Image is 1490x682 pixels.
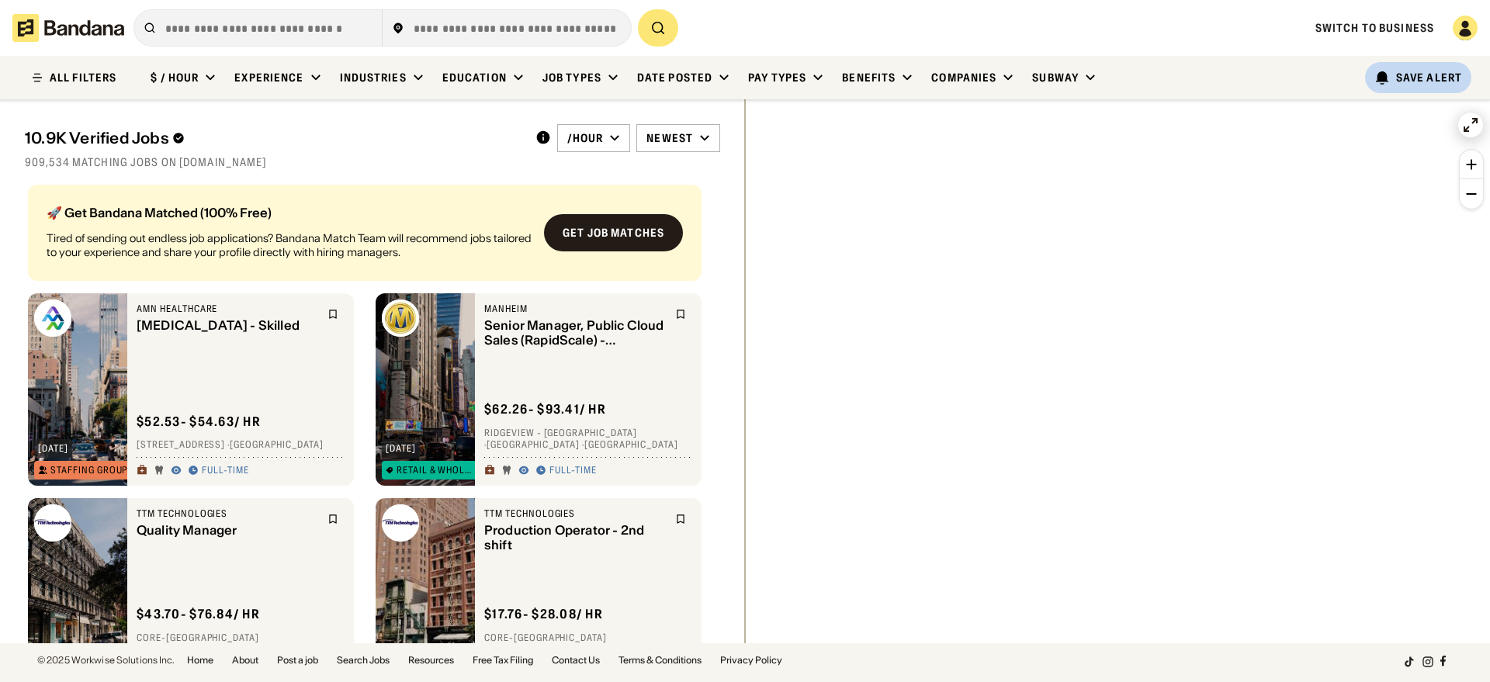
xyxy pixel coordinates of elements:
div: Full-time [549,465,597,477]
div: Production Operator - 2nd shift [484,523,666,552]
div: 909,534 matching jobs on [DOMAIN_NAME] [25,155,720,169]
div: TTM Technologies [484,507,666,520]
div: $ 62.26 - $93.41 / hr [484,401,606,417]
div: /hour [567,131,604,145]
div: Ridgeview - [GEOGRAPHIC_DATA] · [GEOGRAPHIC_DATA] · [GEOGRAPHIC_DATA] [484,427,692,451]
div: Subway [1032,71,1079,85]
div: Date Posted [637,71,712,85]
div: Core-[GEOGRAPHIC_DATA] · · [GEOGRAPHIC_DATA] [137,632,345,656]
div: grid [25,178,720,643]
div: $ 17.76 - $28.08 / hr [484,606,603,622]
div: Manheim [484,303,666,315]
div: Industries [340,71,407,85]
div: Staffing Group [50,466,127,475]
div: Full-time [202,465,249,477]
div: Companies [931,71,996,85]
div: Quality Manager [137,523,318,538]
div: [DATE] [386,444,416,453]
div: 10.9K Verified Jobs [25,129,523,147]
div: Job Types [542,71,601,85]
a: Post a job [277,656,318,665]
div: [DATE] [38,444,68,453]
div: ALL FILTERS [50,72,116,83]
a: Home [187,656,213,665]
div: AMN Healthcare [137,303,318,315]
div: $ / hour [151,71,199,85]
a: Terms & Conditions [619,656,702,665]
div: Education [442,71,507,85]
div: Save Alert [1396,71,1462,85]
div: 🚀 Get Bandana Matched (100% Free) [47,206,532,219]
img: TTM Technologies logo [382,504,419,542]
a: Contact Us [552,656,600,665]
a: Switch to Business [1315,21,1434,35]
div: [MEDICAL_DATA] - Skilled [137,318,318,333]
a: Resources [408,656,454,665]
div: [STREET_ADDRESS] · [GEOGRAPHIC_DATA] [137,439,345,452]
div: $ 43.70 - $76.84 / hr [137,606,260,622]
img: AMN Healthcare logo [34,299,71,337]
div: Benefits [842,71,896,85]
div: © 2025 Workwise Solutions Inc. [37,656,175,665]
div: Get job matches [563,227,664,238]
img: Manheim logo [382,299,419,337]
div: Experience [234,71,303,85]
div: $ 52.53 - $54.63 / hr [137,414,261,430]
div: Retail & Wholesale [397,466,476,475]
div: TTM Technologies [137,507,318,520]
div: Core-[GEOGRAPHIC_DATA] · · [GEOGRAPHIC_DATA] [484,632,692,656]
div: Senior Manager, Public Cloud Sales (RapidScale) - [GEOGRAPHIC_DATA] [484,318,666,348]
img: Bandana logotype [12,14,124,42]
a: About [232,656,258,665]
a: Free Tax Filing [473,656,533,665]
div: Newest [646,131,693,145]
img: TTM Technologies logo [34,504,71,542]
a: Privacy Policy [720,656,782,665]
div: Pay Types [748,71,806,85]
a: Search Jobs [337,656,390,665]
div: Tired of sending out endless job applications? Bandana Match Team will recommend jobs tailored to... [47,231,532,259]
